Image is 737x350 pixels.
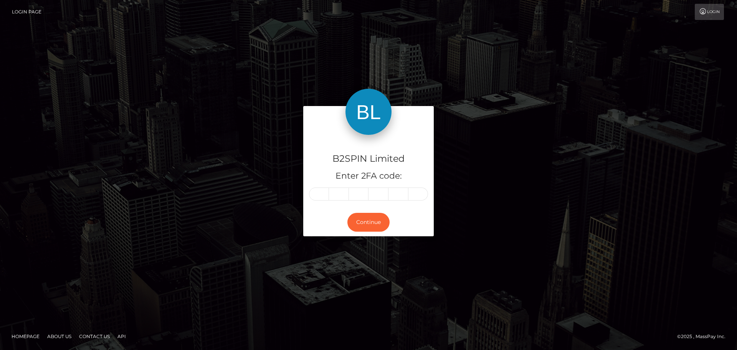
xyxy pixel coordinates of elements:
[114,330,129,342] a: API
[695,4,724,20] a: Login
[44,330,74,342] a: About Us
[347,213,390,232] button: Continue
[677,332,731,341] div: © 2025 , MassPay Inc.
[12,4,41,20] a: Login Page
[309,170,428,182] h5: Enter 2FA code:
[309,152,428,166] h4: B2SPIN Limited
[345,89,392,135] img: B2SPIN Limited
[8,330,43,342] a: Homepage
[76,330,113,342] a: Contact Us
